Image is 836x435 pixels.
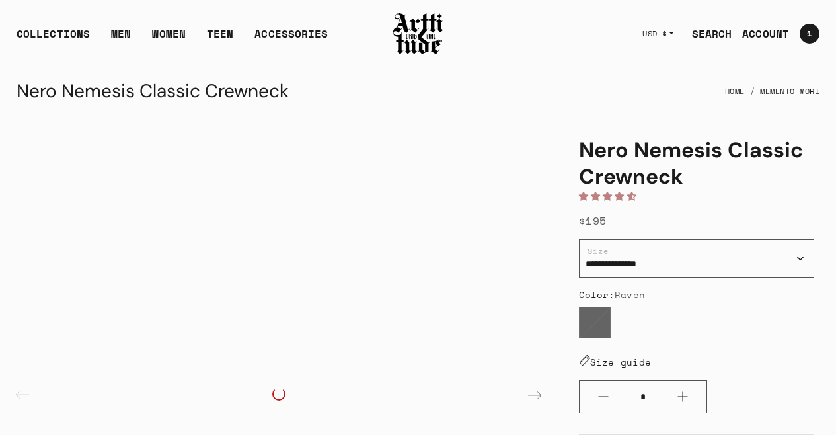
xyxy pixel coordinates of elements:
a: WOMEN [152,26,186,52]
button: USD $ [634,19,681,48]
span: 1 [807,30,812,38]
a: TEEN [207,26,233,52]
a: Memento Mori [760,77,819,106]
a: Open cart [789,19,819,49]
img: Arttitude [392,11,445,56]
a: ACCOUNT [732,20,789,47]
div: Color: [579,288,814,301]
button: Minus [580,381,627,413]
span: Raven [615,288,645,301]
ul: Main navigation [6,26,338,52]
span: USD $ [642,28,667,39]
span: 4.40 stars [579,189,643,203]
div: Next slide [519,379,551,411]
input: Quantity [627,385,659,409]
div: COLLECTIONS [17,26,90,52]
button: Plus [659,381,706,413]
div: ACCESSORIES [254,26,328,52]
h1: Nero Nemesis Classic Crewneck [579,137,814,190]
a: MEN [111,26,131,52]
span: $195 [579,213,607,229]
a: SEARCH [681,20,732,47]
div: Nero Nemesis Classic Crewneck [17,75,289,107]
a: Size guide [579,355,652,369]
label: Raven [579,307,611,338]
a: Home [725,77,745,106]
